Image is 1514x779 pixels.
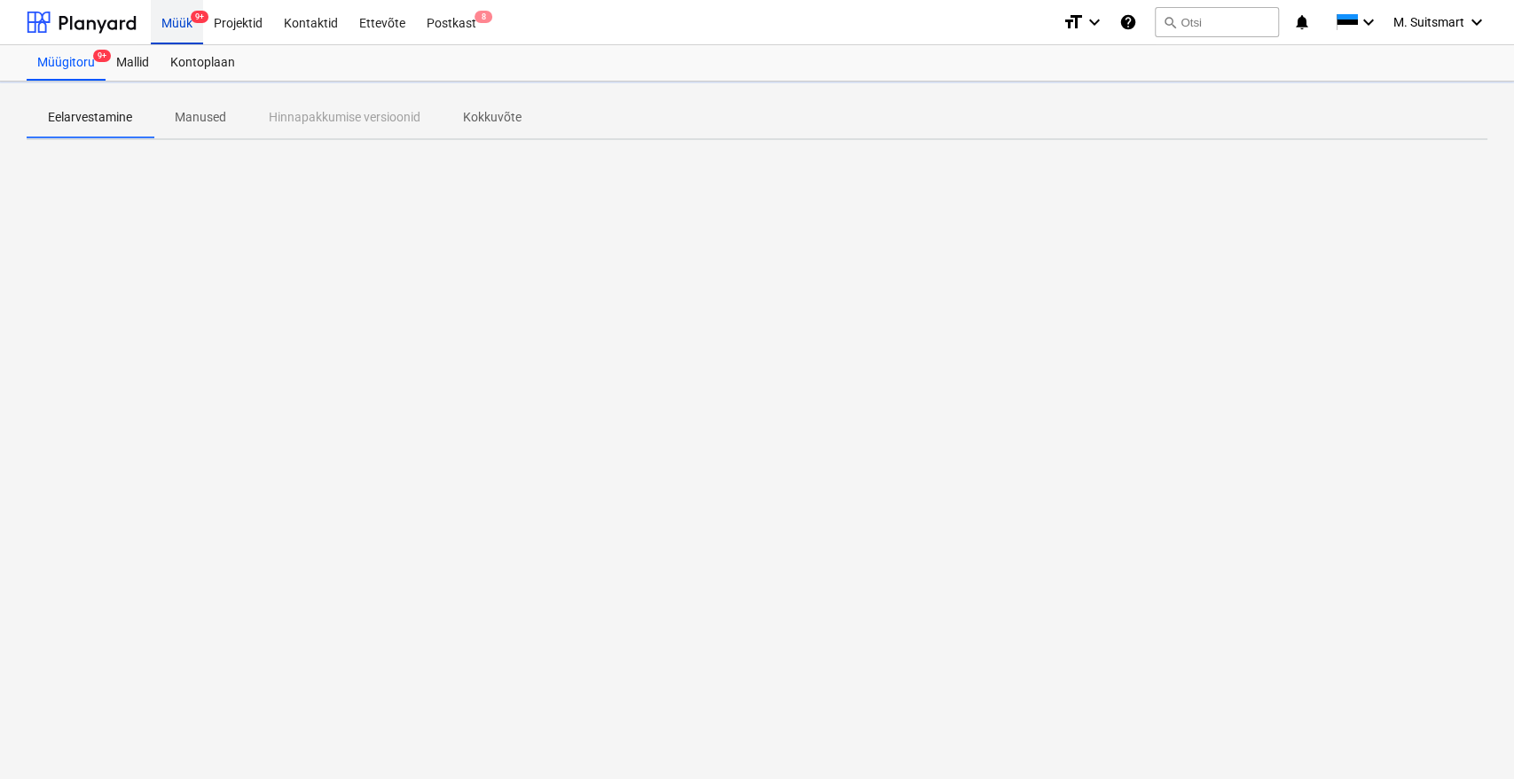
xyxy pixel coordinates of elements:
[1155,7,1279,37] button: Otsi
[463,108,522,127] p: Kokkuvõte
[175,108,226,127] p: Manused
[48,108,132,127] p: Eelarvestamine
[475,11,492,23] span: 8
[1163,15,1177,29] span: search
[106,45,160,81] a: Mallid
[191,11,208,23] span: 9+
[27,45,106,81] a: Müügitoru9+
[27,45,106,81] div: Müügitoru
[1084,12,1105,33] i: keyboard_arrow_down
[93,50,111,62] span: 9+
[1293,12,1311,33] i: notifications
[1393,15,1464,29] span: M. Suitsmart
[1466,12,1487,33] i: keyboard_arrow_down
[1119,12,1137,33] i: Abikeskus
[1063,12,1084,33] i: format_size
[160,45,246,81] a: Kontoplaan
[1358,12,1379,33] i: keyboard_arrow_down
